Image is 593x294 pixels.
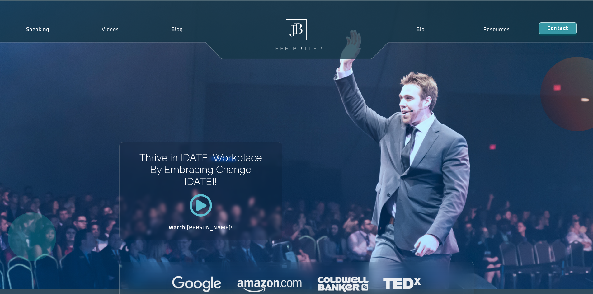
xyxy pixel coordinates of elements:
[387,22,454,37] a: Bio
[454,22,539,37] a: Resources
[547,26,568,31] span: Contact
[387,22,539,37] nav: Menu
[141,225,260,230] h2: Watch [PERSON_NAME]!
[139,152,262,188] h1: Thrive in [DATE] Workplace By Embracing Change [DATE]!
[145,22,209,37] a: Blog
[76,22,145,37] a: Videos
[539,22,577,34] a: Contact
